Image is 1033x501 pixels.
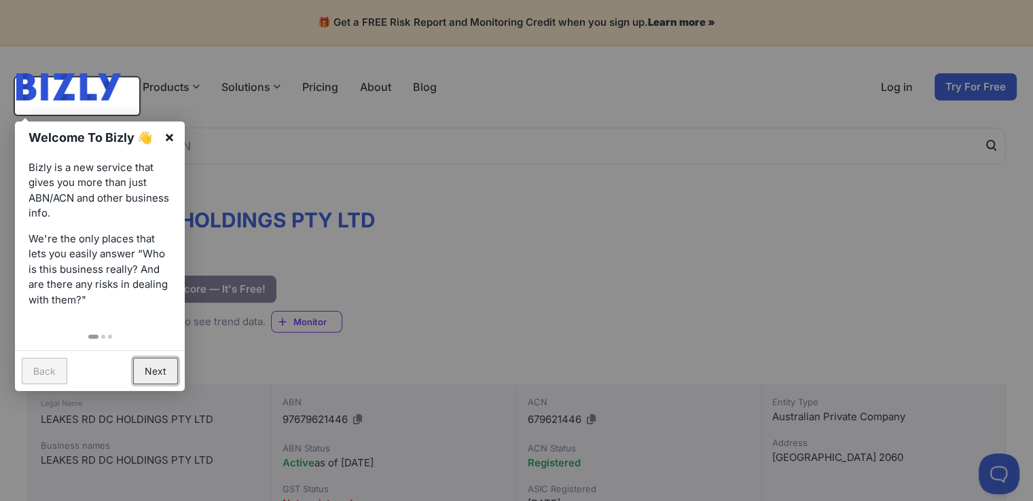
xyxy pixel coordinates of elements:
a: Next [133,358,178,384]
a: × [154,122,185,152]
h1: Welcome To Bizly 👋 [29,128,157,147]
p: Bizly is a new service that gives you more than just ABN/ACN and other business info. [29,160,171,221]
p: We're the only places that lets you easily answer “Who is this business really? And are there any... [29,231,171,308]
a: Back [22,358,67,384]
